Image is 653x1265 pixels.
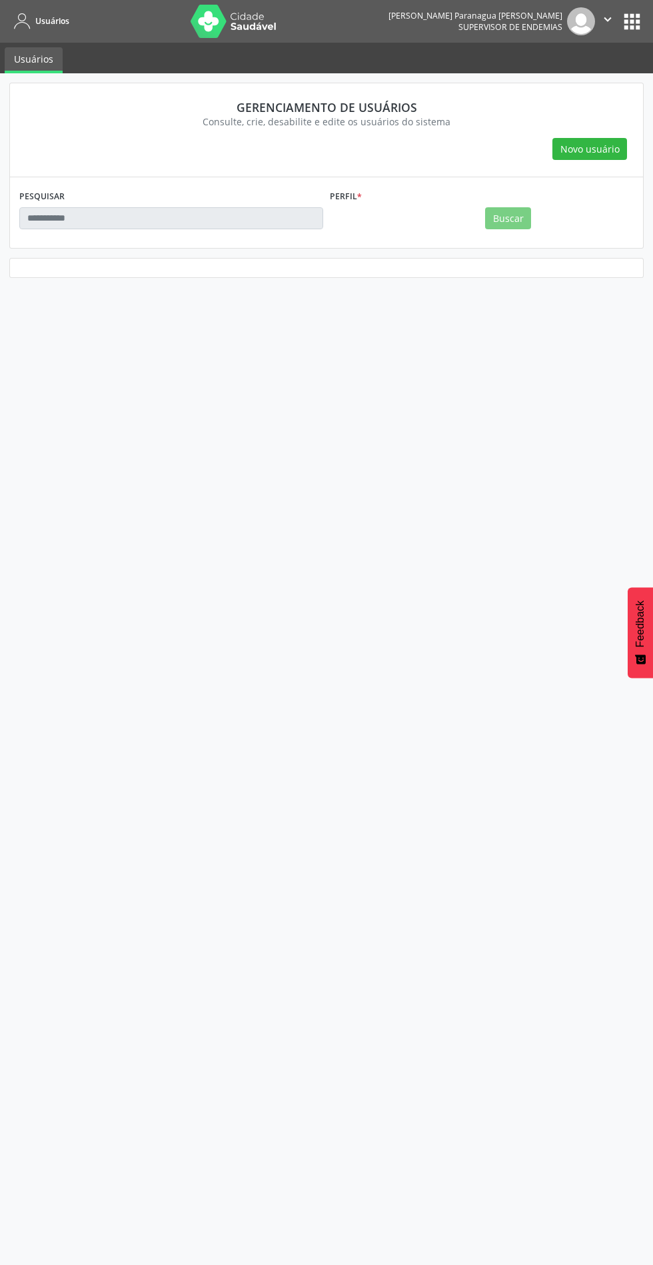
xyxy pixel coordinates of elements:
div: Consulte, crie, desabilite e edite os usuários do sistema [29,115,624,129]
a: Usuários [9,10,69,32]
span: Novo usuário [560,142,620,156]
button: Novo usuário [552,138,627,161]
label: PESQUISAR [19,187,65,207]
span: Supervisor de Endemias [458,21,562,33]
img: img [567,7,595,35]
i:  [600,12,615,27]
span: Usuários [35,15,69,27]
span: Feedback [634,601,646,647]
div: Gerenciamento de usuários [29,100,624,115]
button:  [595,7,620,35]
a: Usuários [5,47,63,73]
button: apps [620,10,644,33]
label: Perfil [330,187,362,207]
button: Buscar [485,207,531,230]
div: [PERSON_NAME] Paranagua [PERSON_NAME] [388,10,562,21]
button: Feedback - Mostrar pesquisa [628,587,653,678]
